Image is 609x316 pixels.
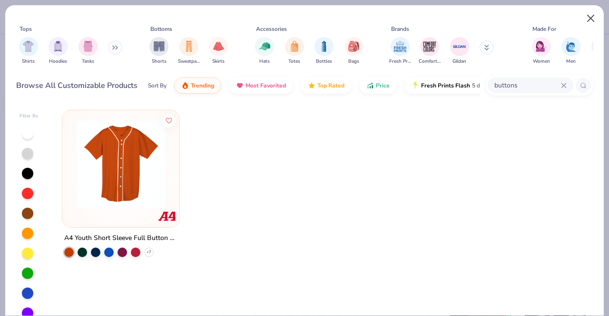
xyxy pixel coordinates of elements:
div: filter for Comfort Colors [419,37,441,65]
button: Price [359,77,397,94]
img: Shorts Image [154,41,165,52]
span: 5 day delivery [472,80,507,91]
img: A4 logo [157,207,176,226]
img: Men Image [566,41,576,52]
div: A4 Youth Short Sleeve Full Button Baseball Jersey [64,232,177,244]
div: filter for Tanks [79,37,98,65]
button: filter button [178,37,200,65]
span: Hoodies [49,58,67,65]
span: Hats [259,58,270,65]
button: filter button [314,37,334,65]
div: filter for Shirts [19,37,38,65]
div: Filter By [20,113,39,120]
span: Bottles [316,58,332,65]
img: Sweatpants Image [184,41,194,52]
span: Comfort Colors [419,58,441,65]
div: filter for Shorts [149,37,168,65]
div: filter for Fresh Prints [389,37,411,65]
button: filter button [149,37,168,65]
div: filter for Sweatpants [178,37,200,65]
div: Bottoms [150,25,172,33]
img: Tanks Image [83,41,93,52]
img: Hats Image [259,41,270,52]
button: Like [162,114,176,127]
span: Shorts [152,58,167,65]
div: Sort By [148,81,167,90]
button: filter button [285,37,304,65]
img: 95a740f5-c9ea-45ea-878c-d708e99c8a01 [169,120,267,208]
span: Men [566,58,576,65]
button: filter button [255,37,274,65]
span: Fresh Prints [389,58,411,65]
div: Brands [391,25,409,33]
span: Shirts [22,58,35,65]
span: Bags [348,58,359,65]
button: Top Rated [301,77,352,94]
button: Fresh Prints Flash5 day delivery [404,77,514,94]
img: Women Image [536,41,547,52]
button: filter button [419,37,441,65]
div: Made For [532,25,556,33]
img: most_fav.gif [236,82,244,89]
span: Trending [191,82,214,89]
div: filter for Totes [285,37,304,65]
img: Gildan Image [452,39,467,54]
span: Sweatpants [178,58,200,65]
span: Top Rated [317,82,344,89]
img: Bags Image [348,41,359,52]
span: Most Favorited [246,82,286,89]
img: Hoodies Image [53,41,63,52]
button: filter button [19,37,38,65]
img: Fresh Prints Image [393,39,407,54]
img: flash.gif [412,82,419,89]
img: trending.gif [181,82,189,89]
div: Accessories [256,25,287,33]
button: filter button [561,37,580,65]
button: Most Favorited [229,77,293,94]
span: Skirts [212,58,225,65]
img: Comfort Colors Image [422,39,437,54]
div: Browse All Customizable Products [16,80,138,91]
div: filter for Skirts [209,37,228,65]
div: filter for Gildan [450,37,469,65]
span: Gildan [452,58,466,65]
div: filter for Men [561,37,580,65]
div: Tops [20,25,32,33]
div: filter for Women [532,37,551,65]
img: Skirts Image [213,41,224,52]
div: filter for Bottles [314,37,334,65]
span: Fresh Prints Flash [421,82,470,89]
img: Totes Image [289,41,300,52]
button: filter button [450,37,469,65]
div: filter for Hoodies [49,37,68,65]
button: filter button [389,37,411,65]
img: ced83267-f07f-47b9-86e5-d1a78be6f52a [72,120,170,208]
button: filter button [49,37,68,65]
button: Close [582,10,600,28]
input: Try "T-Shirt" [493,80,561,91]
button: filter button [344,37,363,65]
button: filter button [79,37,98,65]
span: Women [533,58,550,65]
img: Bottles Image [319,41,329,52]
div: filter for Bags [344,37,363,65]
button: Trending [174,77,221,94]
span: Price [376,82,390,89]
span: + 7 [147,249,151,255]
div: filter for Hats [255,37,274,65]
button: filter button [209,37,228,65]
span: Totes [288,58,300,65]
img: TopRated.gif [308,82,315,89]
img: Shirts Image [23,41,34,52]
button: filter button [532,37,551,65]
span: Tanks [82,58,94,65]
